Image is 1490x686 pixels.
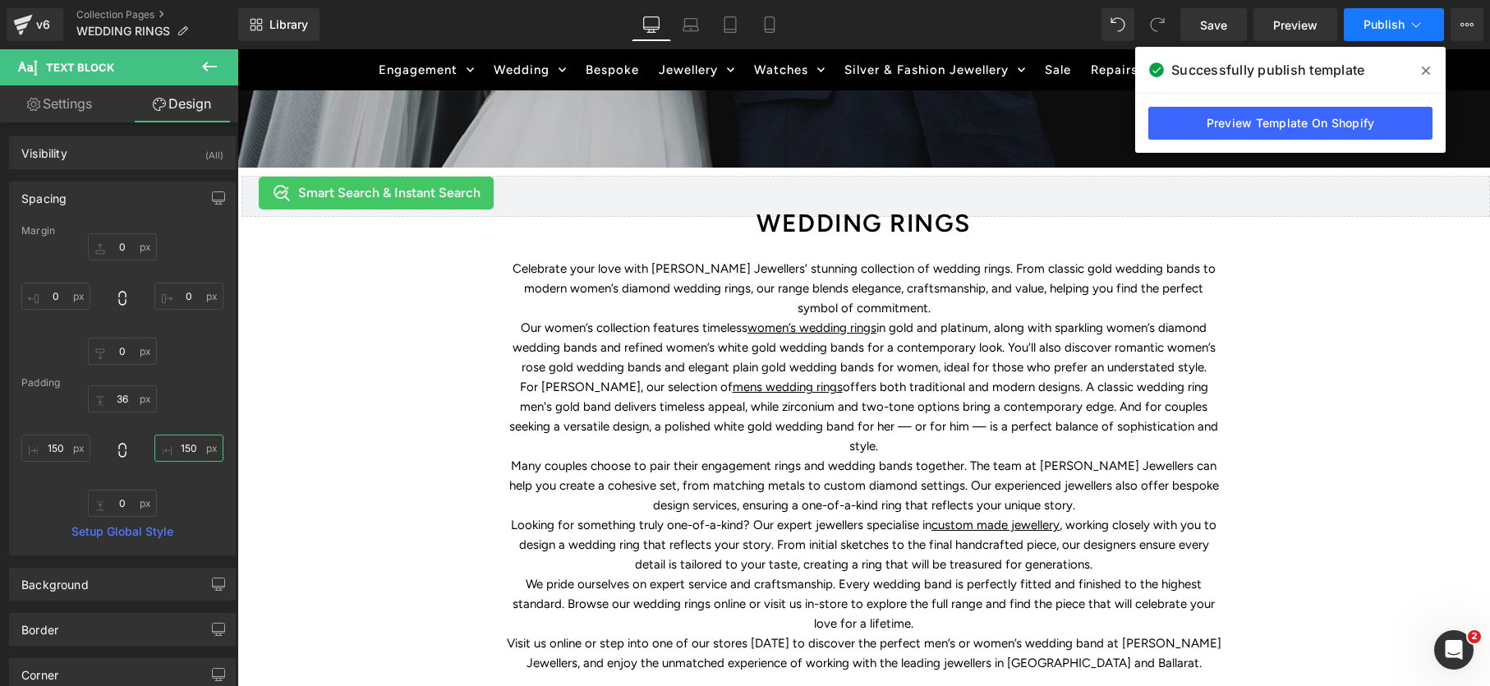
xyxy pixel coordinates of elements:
[269,466,984,525] p: Looking for something truly one-of-a-kind? Our expert jewellers specialise in , working closely w...
[348,13,402,28] span: Bespoke
[238,8,320,41] a: New Library
[269,209,984,269] p: Celebrate your love with [PERSON_NAME] Jewellers’ stunning collection of wedding rings. From clas...
[88,490,157,517] input: 0
[853,13,900,28] span: Repairs
[146,180,1107,624] div: To enrich screen reader interactions, please activate Accessibility in Grammarly extension settings
[205,137,223,164] div: (All)
[269,328,984,407] p: For [PERSON_NAME], our selection of offers both traditional and modern designs. A classic wedding...
[269,584,984,624] p: Visit us online or step into one of our stores [DATE] to discover the perfect men’s or women’s we...
[1364,18,1405,31] span: Publish
[269,407,984,466] p: Many couples choose to pair their engagement rings and wedding bands together. The team at [PERSO...
[21,569,89,592] div: Background
[632,8,671,41] a: Desktop
[7,8,63,41] a: v6
[1032,13,1095,28] span: Gift Ideas
[694,468,701,483] u: c
[269,525,984,584] p: We pride ourselves on expert service and craftsmanship. Every wedding band is perfectly fitted an...
[122,85,241,122] a: Design
[88,385,157,412] input: 0
[154,435,223,462] input: 0
[21,435,90,462] input: 0
[146,168,1107,180] h1: WEDDING RINGS
[517,13,571,28] span: Watches
[21,182,67,205] div: Spacing
[21,659,58,682] div: Corner
[701,468,822,483] u: ustom made jewellery
[141,13,220,28] span: Engagement
[1451,8,1483,41] button: More
[88,338,157,365] input: 0
[750,8,789,41] a: Mobile
[269,17,308,32] span: Library
[694,468,822,483] a: custom made jewellery
[1468,630,1481,643] span: 2
[21,137,67,160] div: Visibility
[21,525,223,538] a: Setup Global Style
[510,271,639,286] a: women’s wedding rings
[1253,8,1337,41] a: Preview
[1171,60,1364,80] span: Successfully publish template
[1148,107,1433,140] a: Preview Template On Shopify
[76,8,238,21] a: Collection Pages
[269,269,984,328] p: Our women’s collection features timeless in gold and platinum, along with sparkling women’s diamo...
[33,14,53,35] div: v6
[21,225,223,237] div: Margin
[21,614,58,637] div: Border
[88,233,157,260] input: 0
[607,13,771,28] span: Silver & Fashion Jewellery
[1200,16,1227,34] span: Save
[1101,8,1134,41] button: Undo
[46,61,114,74] span: Text Block
[256,13,312,28] span: Wedding
[711,8,750,41] a: Tablet
[76,25,170,38] span: WEDDING RINGS
[154,283,223,310] input: 0
[61,134,243,154] span: Smart Search & Instant Search
[495,330,605,345] a: mens wedding rings
[671,8,711,41] a: Laptop
[1344,8,1444,41] button: Publish
[21,377,223,389] div: Padding
[1434,630,1474,670] iframe: Intercom live chat
[807,13,834,28] span: Sale
[1141,8,1174,41] button: Redo
[1273,16,1318,34] span: Preview
[21,283,90,310] input: 0
[421,13,481,28] span: Jewellery
[936,13,996,28] span: About Us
